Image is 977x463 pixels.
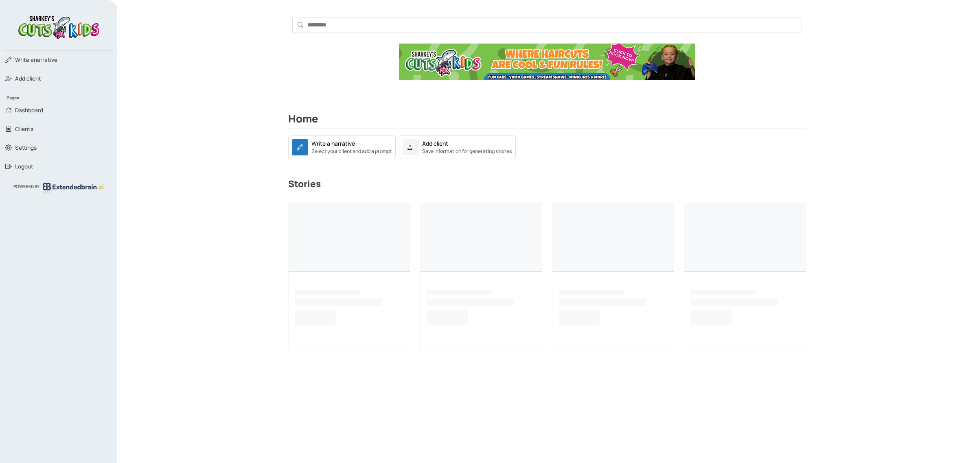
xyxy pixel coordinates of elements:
h3: Stories [288,179,806,193]
span: Settings [15,144,37,152]
span: Dashboard [15,106,43,114]
img: Ad Banner [399,44,695,80]
a: Write a narrativeSelect your client and add a prompt [288,142,396,150]
span: narrative [15,56,57,64]
small: Select your client and add a prompt [311,148,392,155]
img: logo [16,13,101,40]
div: Write a narrative [311,139,355,148]
span: Write a [15,56,34,63]
a: Write a narrativeSelect your client and add a prompt [288,135,396,159]
span: Add client [15,74,41,83]
small: Save information for generating stories [422,148,512,155]
div: Add client [422,139,448,148]
a: Add clientSave information for generating stories [399,142,516,150]
img: logo [43,183,104,193]
span: Clients [15,125,33,133]
h2: Home [288,113,806,129]
a: Add clientSave information for generating stories [399,135,516,159]
span: Logout [15,162,33,170]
